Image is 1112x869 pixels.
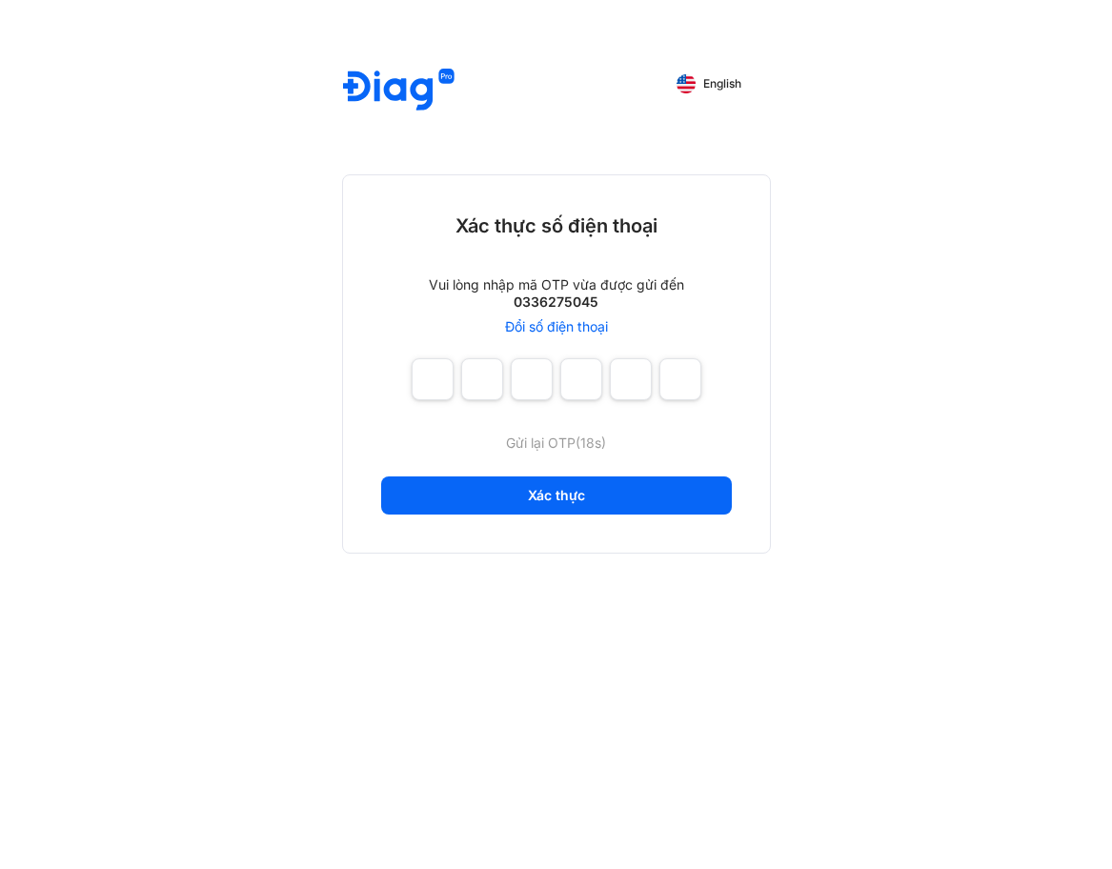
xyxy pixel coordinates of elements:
[514,293,598,311] div: 0336275045
[455,213,657,238] div: Xác thực số điện thoại
[343,69,455,113] img: logo
[429,276,684,293] div: Vui lòng nhập mã OTP vừa được gửi đến
[677,74,696,93] img: English
[663,69,755,99] button: English
[381,476,732,515] button: Xác thực
[505,318,608,335] a: Đổi số điện thoại
[703,77,741,91] span: English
